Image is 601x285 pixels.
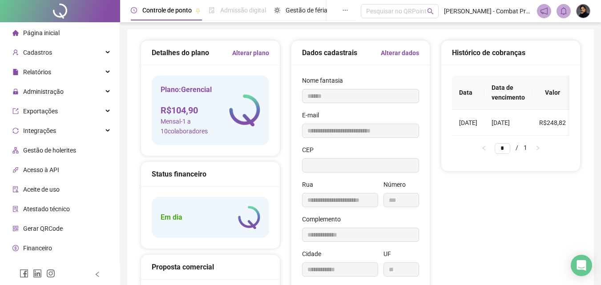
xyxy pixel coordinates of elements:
span: Administração [23,88,64,95]
div: Open Intercom Messenger [571,255,592,276]
li: Página anterior [477,143,491,153]
span: instagram [46,269,55,278]
label: Rua [302,180,319,189]
img: logo-atual-colorida-simples.ef1a4d5a9bda94f4ab63.png [238,206,260,229]
label: Complemento [302,214,347,224]
label: UF [383,249,397,259]
span: notification [540,7,548,15]
span: Admissão digital [220,7,266,14]
span: left [481,145,487,151]
span: left [94,271,101,277]
span: Cadastros [23,49,52,56]
span: Aceite de uso [23,186,60,193]
span: Gestão de férias [286,7,331,14]
span: user-add [12,49,19,56]
span: Mensal - 1 a 10 colaboradores [161,116,229,136]
span: file [12,69,19,75]
span: Gerar QRCode [23,225,63,232]
a: Alterar plano [232,48,269,58]
h5: Detalhes do plano [152,48,209,58]
span: ellipsis [342,7,348,13]
div: Status financeiro [152,169,269,180]
span: linkedin [33,269,42,278]
span: Gestão de holerites [23,147,76,154]
th: Data [452,76,484,110]
label: Cidade [302,249,327,259]
span: Página inicial [23,29,60,36]
button: right [531,143,545,153]
label: E-mail [302,110,325,120]
div: Proposta comercial [152,261,269,273]
li: 1/1 [495,143,527,153]
label: Número [383,180,411,189]
span: right [535,145,540,151]
span: Atestado técnico [23,205,70,213]
td: [DATE] [452,110,484,136]
span: Acesso à API [23,166,59,173]
span: / [516,144,518,151]
a: Alterar dados [381,48,419,58]
span: bell [560,7,568,15]
span: Relatórios [23,68,51,76]
span: api [12,167,19,173]
span: search [427,8,434,15]
th: Valor [532,76,573,110]
span: [PERSON_NAME] - Combat Prevenção Total Contra Incêndio Ltda [444,6,532,16]
div: Histórico de cobranças [452,47,569,58]
button: left [477,143,491,153]
h5: Em dia [161,212,182,223]
span: home [12,30,19,36]
span: export [12,108,19,114]
th: Data de vencimento [484,76,532,110]
img: 93555 [577,4,590,18]
span: qrcode [12,225,19,232]
span: Financeiro [23,245,52,252]
span: Controle de ponto [142,7,192,14]
td: [DATE] [484,110,532,136]
span: clock-circle [131,7,137,13]
span: pushpin [195,8,201,13]
span: sun [274,7,280,13]
span: sync [12,128,19,134]
td: R$248,82 [532,110,573,136]
span: facebook [20,269,28,278]
h5: Plano: Gerencial [161,84,229,95]
img: logo-atual-colorida-simples.ef1a4d5a9bda94f4ab63.png [229,94,260,126]
span: Integrações [23,127,56,134]
span: file-done [209,7,215,13]
span: lock [12,88,19,95]
span: dollar [12,245,19,251]
span: apartment [12,147,19,153]
label: Nome fantasia [302,76,349,85]
span: Exportações [23,108,58,115]
h4: R$ 104,90 [161,104,229,116]
span: solution [12,206,19,212]
li: Próxima página [531,143,545,153]
h5: Dados cadastrais [302,48,357,58]
span: audit [12,186,19,193]
label: CEP [302,145,319,155]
